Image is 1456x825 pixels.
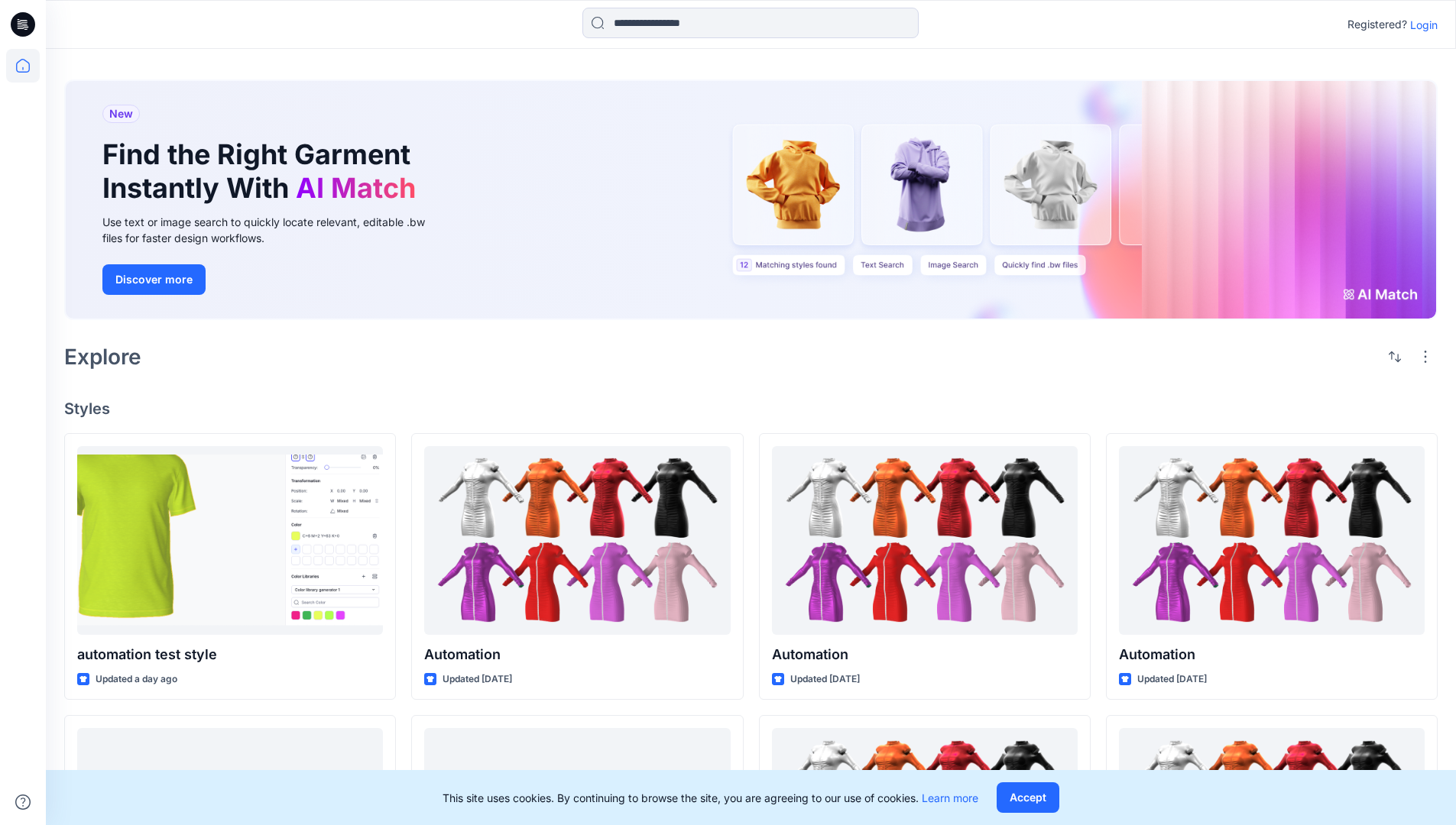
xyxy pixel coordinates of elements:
[96,671,177,687] p: Updated a day ago
[1347,15,1407,34] p: Registered?
[443,671,512,687] p: Updated [DATE]
[1119,644,1425,665] p: Automation
[424,446,730,635] a: Automation
[102,138,423,204] h1: Find the Right Garment Instantly With
[109,105,133,123] span: New
[64,400,1438,418] h4: Styles
[443,790,978,806] p: This site uses cookies. By continuing to browse the site, you are agreeing to our use of cookies.
[1137,671,1207,687] p: Updated [DATE]
[296,171,416,205] span: AI Match
[77,644,383,665] p: automation test style
[102,264,206,295] button: Discover more
[922,791,978,804] a: Learn more
[772,446,1078,635] a: Automation
[77,446,383,635] a: automation test style
[102,214,446,246] div: Use text or image search to quickly locate relevant, editable .bw files for faster design workflows.
[997,782,1059,813] button: Accept
[64,345,141,369] h2: Explore
[790,671,860,687] p: Updated [DATE]
[424,644,730,665] p: Automation
[1410,17,1438,33] p: Login
[1119,446,1425,635] a: Automation
[772,644,1078,665] p: Automation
